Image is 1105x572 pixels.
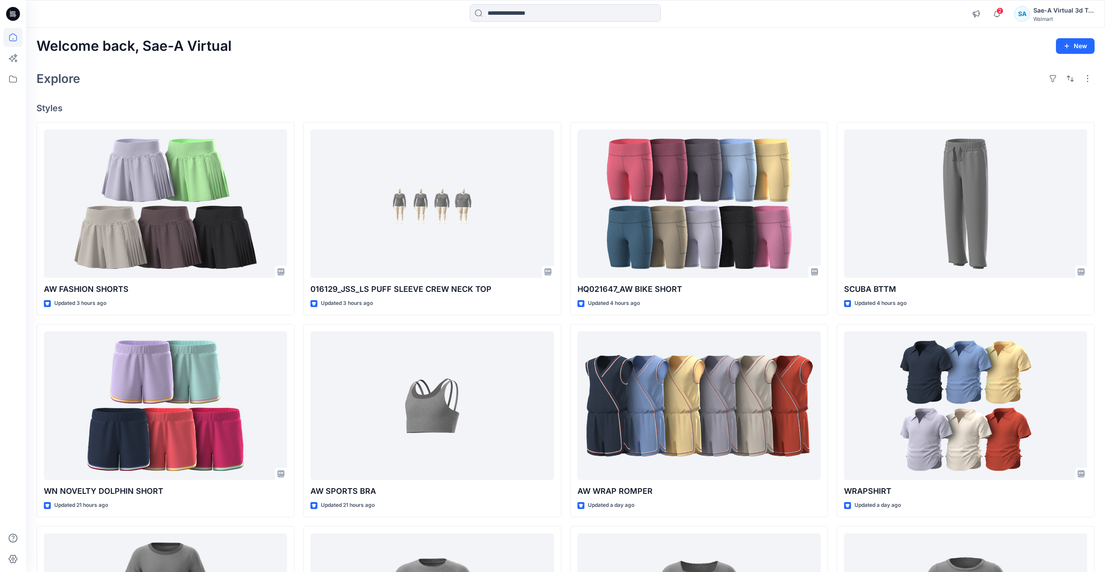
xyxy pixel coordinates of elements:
[321,501,375,510] p: Updated 21 hours ago
[310,331,554,480] a: AW SPORTS BRA
[310,283,554,295] p: 016129_JSS_LS PUFF SLEEVE CREW NECK TOP
[844,331,1087,480] a: WRAPSHIRT
[588,501,634,510] p: Updated a day ago
[577,331,821,480] a: AW WRAP ROMPER
[54,299,106,308] p: Updated 3 hours ago
[1014,6,1030,22] div: SA
[1033,5,1094,16] div: Sae-A Virtual 3d Team
[36,72,80,86] h2: Explore
[44,129,287,278] a: AW FASHION SHORTS
[36,103,1095,113] h4: Styles
[996,7,1003,14] span: 2
[310,129,554,278] a: 016129_JSS_LS PUFF SLEEVE CREW NECK TOP
[588,299,640,308] p: Updated 4 hours ago
[310,485,554,497] p: AW SPORTS BRA
[54,501,108,510] p: Updated 21 hours ago
[577,129,821,278] a: HQ021647_AW BIKE SHORT
[44,331,287,480] a: WN NOVELTY DOLPHIN SHORT
[844,283,1087,295] p: SCUBA BTTM
[1033,16,1094,22] div: Walmart
[44,283,287,295] p: AW FASHION SHORTS
[844,485,1087,497] p: WRAPSHIRT
[321,299,373,308] p: Updated 3 hours ago
[854,501,901,510] p: Updated a day ago
[36,38,231,54] h2: Welcome back, Sae-A Virtual
[44,485,287,497] p: WN NOVELTY DOLPHIN SHORT
[1056,38,1095,54] button: New
[844,129,1087,278] a: SCUBA BTTM
[854,299,907,308] p: Updated 4 hours ago
[577,485,821,497] p: AW WRAP ROMPER
[577,283,821,295] p: HQ021647_AW BIKE SHORT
